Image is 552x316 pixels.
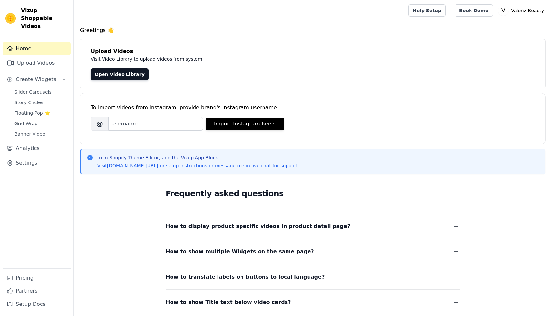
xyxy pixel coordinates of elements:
[14,110,50,116] span: Floating-Pop ⭐
[206,118,284,130] button: Import Instagram Reels
[108,117,203,131] input: username
[509,5,547,16] p: Valeriz Beauty
[3,73,71,86] button: Create Widgets
[21,7,68,30] span: Vizup Shoppable Videos
[166,222,460,231] button: How to display product specific videos in product detail page?
[91,47,535,55] h4: Upload Videos
[14,89,52,95] span: Slider Carousels
[5,13,16,24] img: Vizup
[3,298,71,311] a: Setup Docs
[166,298,291,307] span: How to show Title text below video cards?
[3,42,71,55] a: Home
[11,129,71,139] a: Banner Video
[14,120,37,127] span: Grid Wrap
[11,98,71,107] a: Story Circles
[166,247,460,256] button: How to show multiple Widgets on the same page?
[97,162,299,169] p: Visit for setup instructions or message me in live chat for support.
[91,68,149,80] a: Open Video Library
[166,247,314,256] span: How to show multiple Widgets on the same page?
[3,156,71,169] a: Settings
[14,131,45,137] span: Banner Video
[3,271,71,284] a: Pricing
[3,142,71,155] a: Analytics
[97,154,299,161] p: from Shopify Theme Editor, add the Vizup App Block
[3,56,71,70] a: Upload Videos
[501,7,505,14] text: V
[14,99,43,106] span: Story Circles
[91,117,108,131] span: @
[107,163,158,168] a: [DOMAIN_NAME][URL]
[11,87,71,97] a: Slider Carousels
[11,119,71,128] a: Grid Wrap
[408,4,446,17] a: Help Setup
[166,272,460,282] button: How to translate labels on buttons to local language?
[11,108,71,118] a: Floating-Pop ⭐
[91,55,385,63] p: Visit Video Library to upload videos from system
[498,5,547,16] button: V Valeriz Beauty
[166,298,460,307] button: How to show Title text below video cards?
[80,26,545,34] h4: Greetings 👋!
[3,284,71,298] a: Partners
[16,76,56,83] span: Create Widgets
[166,272,325,282] span: How to translate labels on buttons to local language?
[166,187,460,200] h2: Frequently asked questions
[166,222,350,231] span: How to display product specific videos in product detail page?
[91,104,535,112] div: To import videos from Instagram, provide brand's instagram username
[455,4,493,17] a: Book Demo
